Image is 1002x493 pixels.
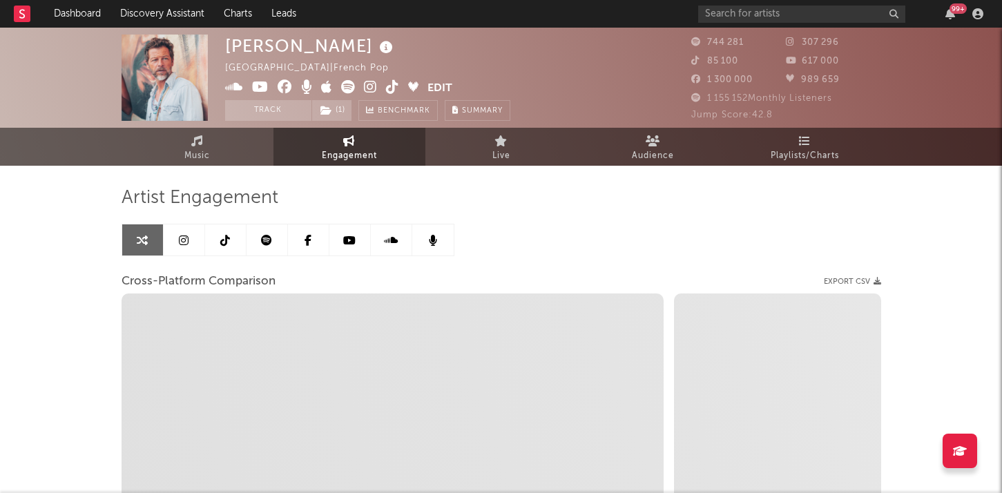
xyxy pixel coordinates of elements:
a: Audience [577,128,729,166]
span: 85 100 [691,57,738,66]
span: Jump Score: 42.8 [691,110,773,119]
span: Artist Engagement [122,190,278,206]
a: Live [425,128,577,166]
button: Export CSV [824,278,881,286]
a: Benchmark [358,100,438,121]
span: 617 000 [786,57,839,66]
span: Summary [462,107,503,115]
button: 99+ [945,8,955,19]
input: Search for artists [698,6,905,23]
span: 1 155 152 Monthly Listeners [691,94,832,103]
button: Summary [445,100,510,121]
span: Engagement [322,148,377,164]
span: Music [184,148,210,164]
span: 1 300 000 [691,75,753,84]
span: 307 296 [786,38,839,47]
button: Track [225,100,311,121]
span: Cross-Platform Comparison [122,273,276,290]
span: 744 281 [691,38,744,47]
button: (1) [312,100,351,121]
button: Edit [427,80,452,97]
span: Benchmark [378,103,430,119]
a: Engagement [273,128,425,166]
div: [GEOGRAPHIC_DATA] | French Pop [225,60,405,77]
span: Audience [632,148,674,164]
span: ( 1 ) [311,100,352,121]
a: Music [122,128,273,166]
div: 99 + [950,3,967,14]
div: [PERSON_NAME] [225,35,396,57]
span: Playlists/Charts [771,148,839,164]
a: Playlists/Charts [729,128,881,166]
span: Live [492,148,510,164]
span: 989 659 [786,75,840,84]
